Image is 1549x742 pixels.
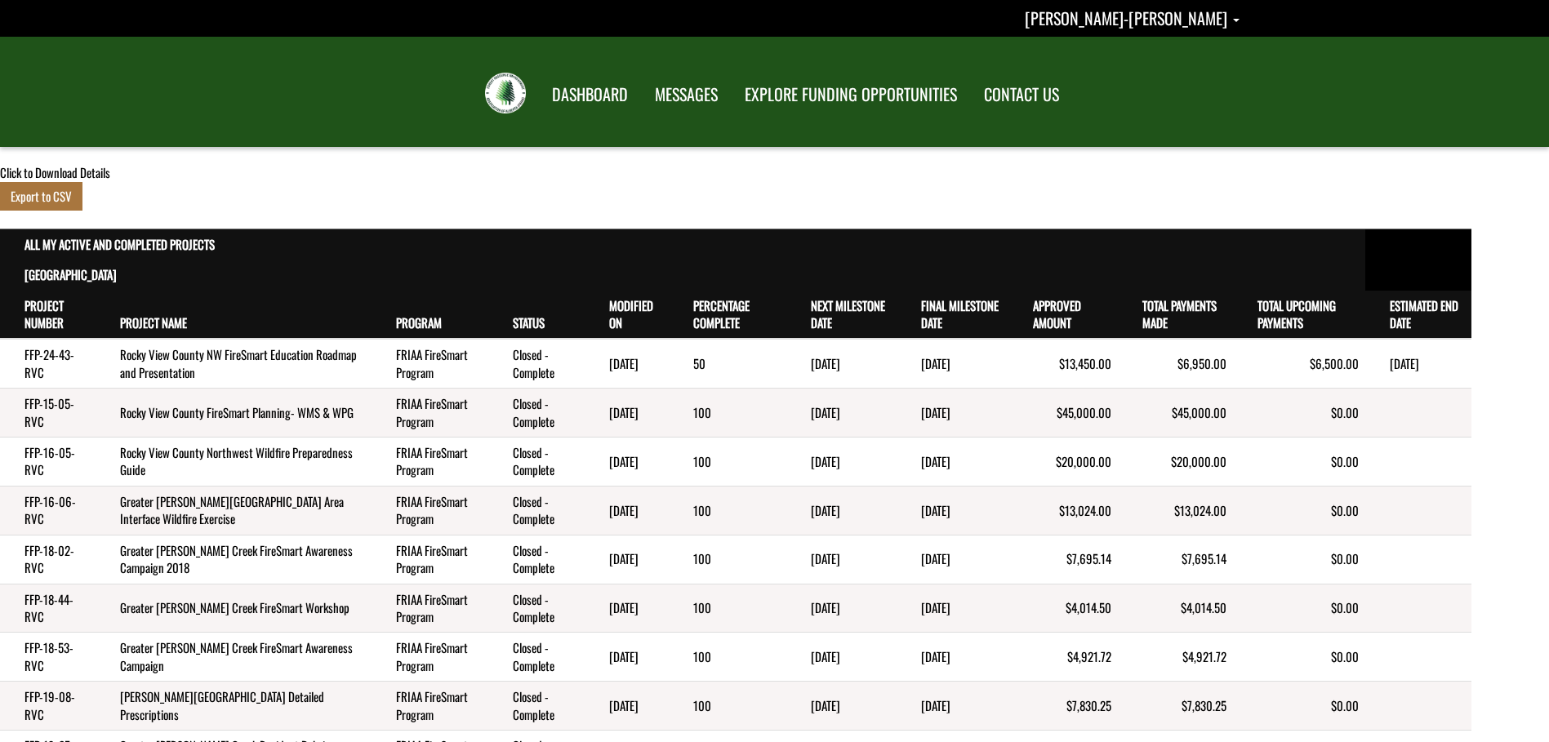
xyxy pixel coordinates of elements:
td: FRIAA FireSmart Program [372,339,488,388]
th: Total Upcoming Payments [1233,291,1365,340]
td: Rocky View County FireSmart Planning- WMS & WPG [96,389,372,438]
td: Feb-24-2016 [897,389,1008,438]
td: $45,000.00 [1008,389,1118,438]
th: Final Milestone Date [897,291,1008,340]
td: Jul-26-2023 [585,389,670,438]
td: $13,024.00 [1008,486,1118,535]
td: $0.00 [1233,438,1365,487]
td: 100 [669,682,786,731]
td: Bragg Creek Provincial Park Detailed Prescriptions [96,682,372,731]
td: FRIAA FireSmart Program [372,633,488,682]
td: $6,950.00 [1118,339,1233,388]
td: Feb-15-2025 [786,535,897,584]
td: $13,450.00 [1008,339,1118,388]
th: Status [488,291,585,340]
a: EXPLORE FUNDING OPPORTUNITIES [732,74,969,115]
td: Closed - Complete [488,535,585,584]
td: May-29-2018 [897,486,1008,535]
td: $0.00 [1233,389,1365,438]
th: Approved Amount [1008,291,1118,340]
a: DASHBOARD [540,74,640,115]
td: Greater Bragg Creek FireSmart Awareness Campaign 2018 [96,535,372,584]
td: Feb-15-2025 [786,633,897,682]
td: FRIAA FireSmart Program [372,438,488,487]
th: Modified On [585,291,670,340]
td: $4,014.50 [1118,584,1233,633]
td: $0.00 [1233,486,1365,535]
td: 100 [669,438,786,487]
td: 100 [669,584,786,633]
td: $7,830.25 [1008,682,1118,731]
a: MESSAGES [643,74,730,115]
td: May-03-2019 [897,584,1008,633]
td: 100 [669,389,786,438]
td: FRIAA FireSmart Program [372,535,488,584]
td: Rocky View County Northwest Wildfire Preparedness Guide [96,438,372,487]
td: Closed - Complete [488,438,585,487]
td: Greater Bragg Creek FireSmart Workshop [96,584,372,633]
td: Closed - Complete [488,584,585,633]
td: FRIAA FireSmart Program [372,682,488,731]
td: 100 [669,486,786,535]
th: Program [372,291,488,340]
td: Closed - Complete [488,339,585,388]
td: Rocky View County NW FireSmart Education Roadmap and Presentation [96,339,372,388]
td: $0.00 [1233,584,1365,633]
td: Feb-18-2020 [897,633,1008,682]
td: $4,014.50 [1008,584,1118,633]
td: Feb-15-2025 [786,682,897,731]
td: 100 [669,535,786,584]
td: Jul-26-2023 [585,438,670,487]
td: FRIAA FireSmart Program [372,486,488,535]
td: $7,695.14 [1118,535,1233,584]
td: 100 [669,633,786,682]
td: $0.00 [1233,682,1365,731]
td: $4,921.72 [1008,633,1118,682]
th: Next Milestone Date [786,291,897,340]
td: Dec-16-2024 [1365,339,1471,388]
th: Project Name [96,291,372,340]
td: FRIAA FireSmart Program [372,389,488,438]
td: $4,921.72 [1118,633,1233,682]
td: Jul-26-2023 [585,535,670,584]
td: 50 [669,339,786,388]
td: $45,000.00 [1118,389,1233,438]
td: May-21-2020 [897,682,1008,731]
nav: Main Navigation [537,69,1071,115]
td: $0.00 [1233,633,1365,682]
td: $7,830.25 [1118,682,1233,731]
td: $20,000.00 [1118,438,1233,487]
td: $7,695.14 [1008,535,1118,584]
td: Feb-15-2025 [786,584,897,633]
span: [PERSON_NAME]-[PERSON_NAME] [1025,6,1227,30]
td: Jul-26-2023 [585,682,670,731]
td: Feb-15-2025 [786,389,897,438]
td: $0.00 [1233,535,1365,584]
td: $6,500.00 [1233,339,1365,388]
a: CONTACT US [972,74,1071,115]
td: Closed - Complete [488,682,585,731]
td: Aug-23-2017 [897,438,1008,487]
td: Closed - Complete [488,633,585,682]
img: FRIAA Submissions Portal [485,73,526,113]
td: Jul-26-2023 [585,584,670,633]
th: Estimated End Date [1365,291,1471,340]
td: Greater Bragg Creek Area Interface Wildfire Exercise [96,486,372,535]
td: Closed - Complete [488,486,585,535]
td: Dec-06-2018 [897,535,1008,584]
td: Sep-19-2023 [585,486,670,535]
td: Greater Bragg Creek FireSmart Awareness Campaign [96,633,372,682]
td: Feb-15-2025 [786,486,897,535]
td: $20,000.00 [1008,438,1118,487]
th: Percentage Complete [669,291,786,340]
a: Pauli-Mari Kruger [1025,6,1240,30]
td: Feb-15-2025 [786,339,897,388]
td: Aug-11-2025 [585,339,670,388]
td: Jul-26-2023 [585,633,670,682]
th: Total Payments Made [1118,291,1233,340]
td: Jul-31-2025 [897,339,1008,388]
td: Closed - Complete [488,389,585,438]
td: $13,024.00 [1118,486,1233,535]
td: FRIAA FireSmart Program [372,584,488,633]
td: Feb-15-2025 [786,438,897,487]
